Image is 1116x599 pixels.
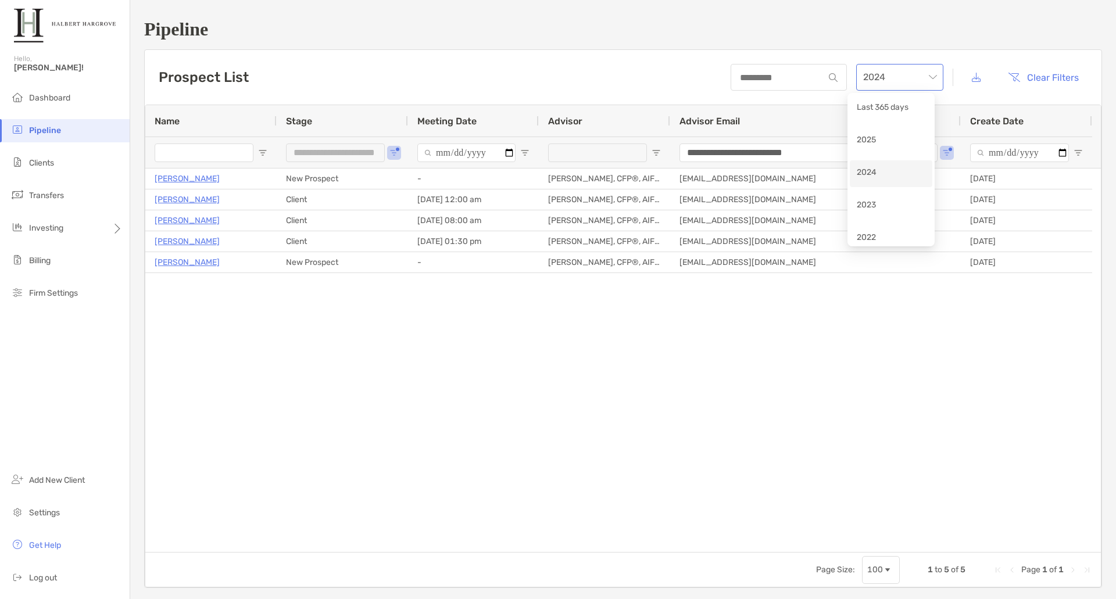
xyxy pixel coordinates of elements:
span: Stage [286,116,312,127]
img: billing icon [10,253,24,267]
span: Billing [29,256,51,266]
span: of [951,565,958,575]
div: Last 365 days [857,101,925,116]
div: [DATE] [961,231,1092,252]
img: Zoe Logo [14,5,116,46]
div: New Prospect [277,168,408,189]
span: Investing [29,223,63,233]
div: [EMAIL_ADDRESS][DOMAIN_NAME] [670,210,961,231]
span: of [1049,565,1057,575]
div: Client [277,231,408,252]
button: Clear Filters [999,64,1088,90]
span: Settings [29,508,60,518]
span: Pipeline [29,125,61,135]
span: 1 [1058,565,1064,575]
img: add_new_client icon [10,472,24,486]
input: Advisor Email Filter Input [679,144,938,162]
button: Open Filter Menu [1074,148,1083,157]
div: - [408,168,539,189]
button: Open Filter Menu [258,148,267,157]
div: [EMAIL_ADDRESS][DOMAIN_NAME] [670,189,961,210]
div: [EMAIL_ADDRESS][DOMAIN_NAME] [670,168,961,189]
span: Dashboard [29,93,70,103]
span: Page [1021,565,1040,575]
div: 2025 [857,134,925,148]
h3: Prospect List [159,69,249,85]
span: Advisor [548,116,582,127]
span: 1 [1042,565,1047,575]
div: [DATE] [961,168,1092,189]
img: firm-settings icon [10,285,24,299]
img: clients icon [10,155,24,169]
div: [DATE] 01:30 pm [408,231,539,252]
div: [PERSON_NAME], CFP®, AIF® [539,168,670,189]
div: Page Size [862,556,900,584]
img: settings icon [10,505,24,519]
div: First Page [993,565,1003,575]
div: [PERSON_NAME], CFP®, AIF® [539,189,670,210]
div: 2023 [850,193,932,220]
button: Open Filter Menu [652,148,661,157]
div: 2024 [850,160,932,187]
span: Advisor Email [679,116,740,127]
div: [EMAIL_ADDRESS][DOMAIN_NAME] [670,252,961,272]
a: [PERSON_NAME] [155,213,220,228]
span: 5 [944,565,949,575]
div: [DATE] [961,189,1092,210]
a: [PERSON_NAME] [155,171,220,186]
div: [DATE] 12:00 am [408,189,539,210]
button: Open Filter Menu [520,148,530,157]
div: 2024 [857,166,925,181]
div: 2025 [850,128,932,155]
button: Open Filter Menu [942,148,952,157]
span: Firm Settings [29,288,78,298]
span: Clients [29,158,54,168]
div: Last Page [1082,565,1092,575]
div: 2023 [857,199,925,213]
input: Meeting Date Filter Input [417,144,516,162]
span: Transfers [29,191,64,200]
a: [PERSON_NAME] [155,192,220,207]
span: 5 [960,565,965,575]
img: input icon [829,73,838,82]
div: Client [277,189,408,210]
img: transfers icon [10,188,24,202]
span: Create Date [970,116,1024,127]
div: Previous Page [1007,565,1017,575]
a: [PERSON_NAME] [155,255,220,270]
span: Name [155,116,180,127]
div: [DATE] [961,252,1092,272]
div: [DATE] [961,210,1092,231]
div: Last 365 days [850,95,932,122]
div: 2022 [850,225,932,252]
h1: Pipeline [144,19,1102,40]
input: Name Filter Input [155,144,253,162]
span: Add New Client [29,475,85,485]
div: [PERSON_NAME], CFP®, AIF® [539,210,670,231]
div: Page Size: [816,565,855,575]
div: Next Page [1068,565,1078,575]
span: Meeting Date [417,116,477,127]
div: - [408,252,539,272]
span: Log out [29,573,57,583]
div: 2022 [857,231,925,246]
span: 2024 [863,64,936,90]
span: Get Help [29,540,61,550]
div: 100 [867,565,883,575]
div: [EMAIL_ADDRESS][DOMAIN_NAME] [670,231,961,252]
span: [PERSON_NAME]! [14,63,123,73]
span: 1 [928,565,933,575]
span: to [935,565,942,575]
div: New Prospect [277,252,408,272]
img: dashboard icon [10,90,24,104]
input: Create Date Filter Input [970,144,1069,162]
div: Client [277,210,408,231]
div: [PERSON_NAME], CFP®, AIF® [539,231,670,252]
a: [PERSON_NAME] [155,234,220,249]
div: [DATE] 08:00 am [408,210,539,231]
